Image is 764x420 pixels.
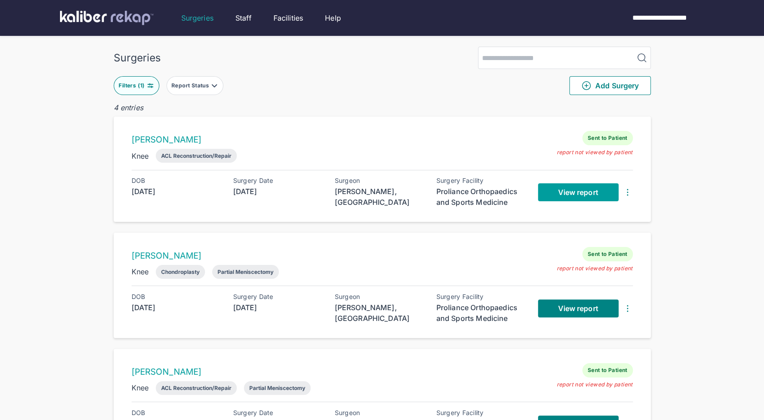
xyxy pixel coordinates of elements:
img: DotsThreeVertical.31cb0eda.svg [622,303,633,314]
div: 4 entries [114,102,651,113]
div: Proliance Orthopaedics and Sports Medicine [436,186,526,208]
div: DOB [132,409,221,416]
span: View report [558,188,598,197]
div: Filters ( 1 ) [119,82,146,89]
div: report not viewed by patient [556,381,632,388]
a: [PERSON_NAME] [132,251,202,261]
img: filter-caret-down-grey.b3560631.svg [211,82,218,89]
a: [PERSON_NAME] [132,367,202,377]
div: report not viewed by patient [556,265,632,272]
div: Surgery Facility [436,177,526,184]
div: [DATE] [132,302,221,313]
div: DOB [132,293,221,300]
a: Surgeries [181,13,213,23]
span: Add Surgery [581,80,639,91]
div: Partial Meniscectomy [249,385,305,391]
div: Surgeries [114,52,161,64]
button: Filters (1) [114,76,159,95]
button: Add Surgery [569,76,651,95]
img: DotsThreeVertical.31cb0eda.svg [622,187,633,198]
div: Surgeon [335,409,424,416]
div: [PERSON_NAME], [GEOGRAPHIC_DATA] [335,302,424,324]
div: Proliance Orthopaedics and Sports Medicine [436,302,526,324]
div: [DATE] [132,186,221,197]
span: Sent to Patient [582,247,633,261]
div: ACL Reconstruction/Repair [161,152,231,159]
div: report not viewed by patient [556,149,632,156]
span: View report [558,304,598,313]
div: DOB [132,177,221,184]
a: [PERSON_NAME] [132,134,202,145]
a: Staff [235,13,252,23]
div: [DATE] [233,186,323,197]
a: Help [325,13,341,23]
div: Surgery Facility [436,409,526,416]
div: [PERSON_NAME], [GEOGRAPHIC_DATA] [335,186,424,208]
div: Surgery Facility [436,293,526,300]
div: Knee [132,382,149,393]
button: Report Status [166,76,223,95]
div: Chondroplasty [161,268,200,275]
img: MagnifyingGlass.1dc66aab.svg [636,52,647,63]
img: PlusCircleGreen.5fd88d77.svg [581,80,592,91]
div: Surgeon [335,177,424,184]
div: Knee [132,266,149,277]
div: Surgery Date [233,177,323,184]
span: Sent to Patient [582,363,633,377]
a: View report [538,299,619,317]
div: Partial Meniscectomy [218,268,273,275]
div: Knee [132,151,149,161]
div: Surgery Date [233,409,323,416]
a: Facilities [273,13,303,23]
a: View report [538,183,619,201]
div: Surgery Date [233,293,323,300]
img: faders-horizontal-teal.edb3eaa8.svg [147,82,154,89]
span: Sent to Patient [582,131,633,145]
div: Report Status [171,82,211,89]
div: [DATE] [233,302,323,313]
div: Surgeon [335,293,424,300]
img: kaliber labs logo [60,11,154,25]
div: ACL Reconstruction/Repair [161,385,231,391]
